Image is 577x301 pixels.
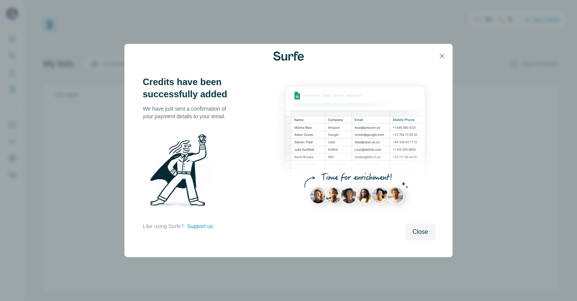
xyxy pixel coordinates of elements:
[143,129,222,215] img: Surfe Illustration - Man holding diamond
[413,227,428,237] span: Close
[275,76,436,219] img: Enrichment Hub - Sheet Preview
[273,52,304,61] img: Surfe Logo
[143,105,234,120] p: We have just sent a confirmation of your payment details to your email.
[143,76,234,100] h3: Credits have been successfully added
[187,222,213,230] button: Support us
[143,222,184,230] p: Like using Surfe?
[405,224,436,240] button: Close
